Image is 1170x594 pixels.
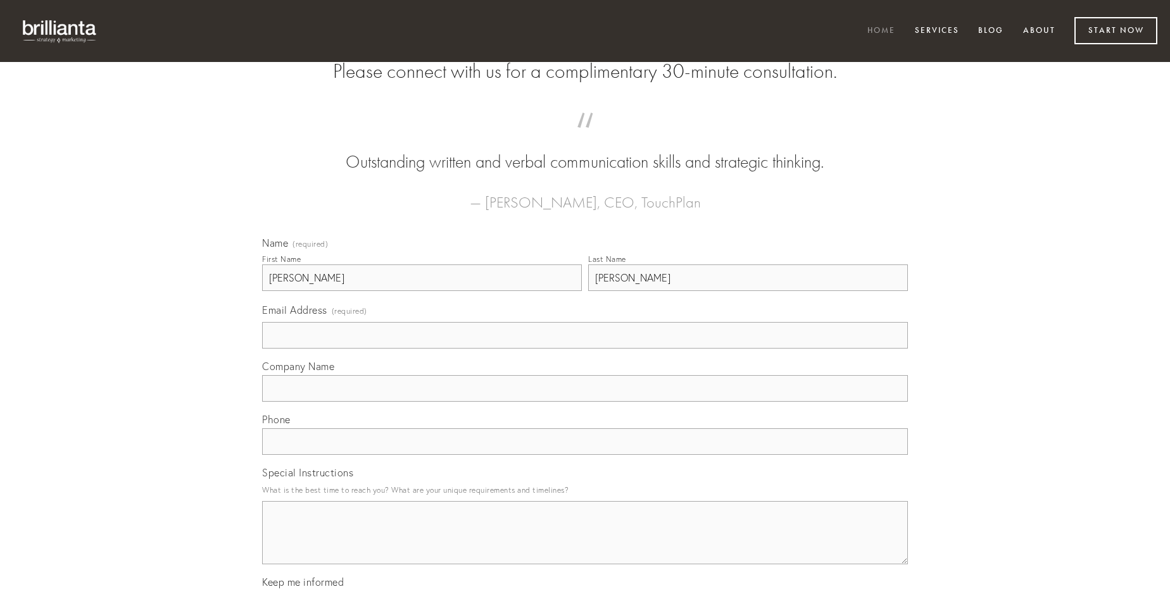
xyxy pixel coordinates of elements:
[292,240,328,248] span: (required)
[262,254,301,264] div: First Name
[262,413,291,426] span: Phone
[859,21,903,42] a: Home
[1074,17,1157,44] a: Start Now
[282,125,888,150] span: “
[1015,21,1064,42] a: About
[262,576,344,588] span: Keep me informed
[332,302,367,319] span: (required)
[13,13,108,49] img: brillianta - research, strategy, marketing
[262,466,353,479] span: Special Instructions
[282,125,888,175] blockquote: Outstanding written and verbal communication skills and strategic thinking.
[907,21,967,42] a: Services
[282,175,888,215] figcaption: — [PERSON_NAME], CEO, TouchPlan
[588,254,626,264] div: Last Name
[262,237,288,249] span: Name
[262,360,334,373] span: Company Name
[262,481,908,498] p: What is the best time to reach you? What are your unique requirements and timelines?
[262,304,327,316] span: Email Address
[262,59,908,84] h2: Please connect with us for a complimentary 30-minute consultation.
[970,21,1012,42] a: Blog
